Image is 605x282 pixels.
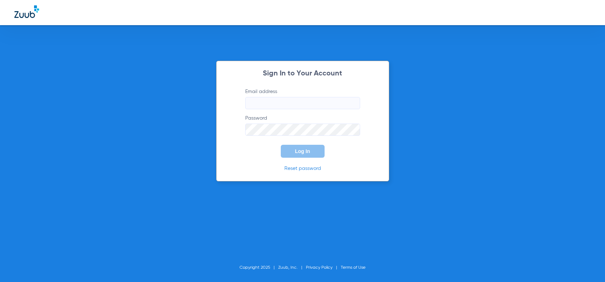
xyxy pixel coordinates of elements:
a: Privacy Policy [306,265,332,270]
button: Log In [281,145,325,158]
a: Terms of Use [341,265,366,270]
img: Zuub Logo [14,5,39,18]
input: Password [245,124,360,136]
a: Reset password [284,166,321,171]
input: Email address [245,97,360,109]
span: Log In [295,148,310,154]
label: Email address [245,88,360,109]
li: Copyright 2025 [239,264,278,271]
label: Password [245,115,360,136]
li: Zuub, Inc. [278,264,306,271]
h2: Sign In to Your Account [234,70,371,77]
